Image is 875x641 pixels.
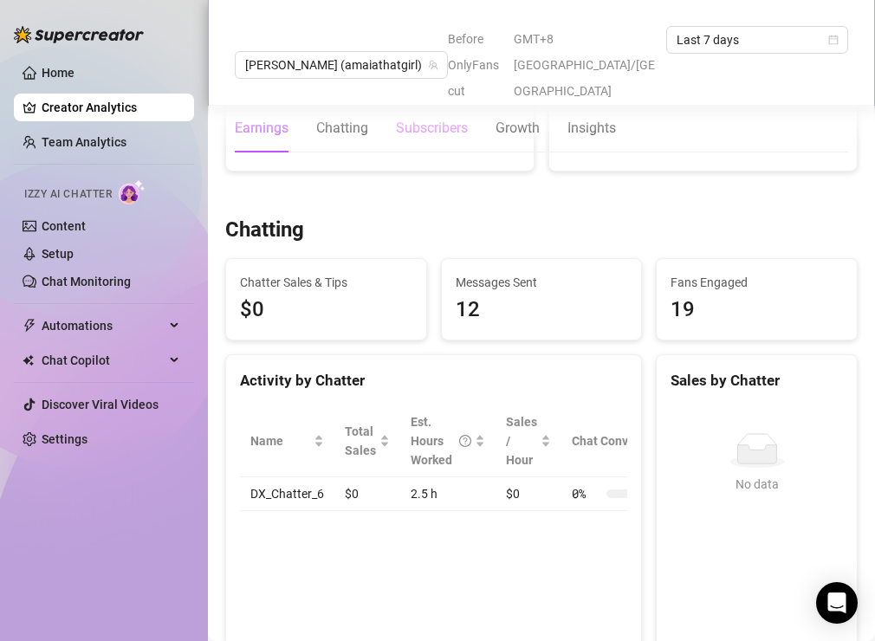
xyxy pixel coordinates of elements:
th: Name [240,405,334,477]
a: Chat Monitoring [42,275,131,288]
a: Content [42,219,86,233]
img: AI Chatter [119,179,146,204]
div: Est. Hours Worked [411,412,471,469]
th: Chat Conversion [561,405,708,477]
img: Chat Copilot [23,354,34,366]
span: 0 % [572,484,600,503]
th: Sales / Hour [496,405,561,477]
a: Setup [42,247,74,261]
span: Messages Sent [456,273,628,292]
span: $0 [240,294,412,327]
div: 12 [456,294,628,327]
div: Growth [496,118,540,139]
a: Creator Analytics [42,94,180,121]
a: Discover Viral Videos [42,398,159,411]
a: Team Analytics [42,135,126,149]
span: question-circle [459,412,471,469]
img: logo-BBDzfeDw.svg [14,26,144,43]
div: Insights [567,118,616,139]
span: Sales / Hour [506,412,537,469]
td: DX_Chatter_6 [240,477,334,511]
span: Izzy AI Chatter [24,186,112,203]
span: Total Sales [345,422,376,460]
span: Amaia (amaiathatgirl) [245,52,437,78]
span: Chatter Sales & Tips [240,273,412,292]
div: Subscribers [396,118,468,139]
a: Settings [42,432,87,446]
a: Home [42,66,75,80]
span: GMT+8 [GEOGRAPHIC_DATA]/[GEOGRAPHIC_DATA] [514,26,656,104]
span: Chat Conversion [572,431,684,450]
h3: Chatting [225,217,304,244]
div: Earnings [235,118,288,139]
div: Sales by Chatter [671,369,843,392]
td: $0 [496,477,561,511]
span: team [428,60,438,70]
td: $0 [334,477,400,511]
span: Before OnlyFans cut [448,26,503,104]
span: calendar [828,35,839,45]
th: Total Sales [334,405,400,477]
div: Open Intercom Messenger [816,582,858,624]
td: 2.5 h [400,477,496,511]
span: thunderbolt [23,319,36,333]
span: Name [250,431,310,450]
div: Activity by Chatter [240,369,627,392]
span: Last 7 days [677,27,838,53]
div: No data [677,475,836,494]
div: 19 [671,294,843,327]
span: Fans Engaged [671,273,843,292]
span: Automations [42,312,165,340]
div: Chatting [316,118,368,139]
span: Chat Copilot [42,346,165,374]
